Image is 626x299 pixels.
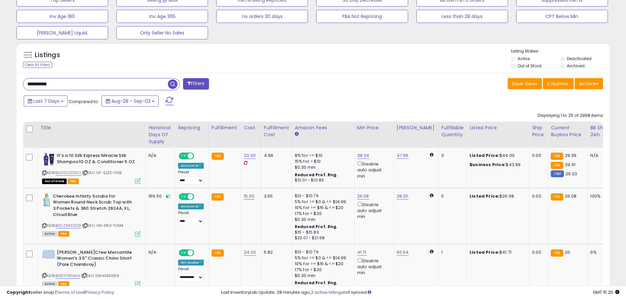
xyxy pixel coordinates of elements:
label: Deactivated [567,56,591,61]
a: 24.00 [244,249,256,256]
span: FBA [68,179,79,184]
small: FBA [551,153,563,160]
div: Preset: [178,267,204,282]
span: | SKU: UF-SJZZ-U1AE [82,170,122,175]
div: Amazon Fees [295,124,352,131]
div: 3.65 [264,193,287,199]
button: no orders 30 days [216,10,308,23]
span: ON [179,194,188,199]
div: 169.50 [149,193,170,199]
button: FBA Not Repricing [316,10,408,23]
button: Aug-28 - Sep-03 [102,96,159,107]
span: FBA [58,231,69,237]
div: Listed Price [470,124,526,131]
div: Current Buybox Price [551,124,585,138]
button: Only Seller No Sales [116,26,208,39]
span: ON [179,153,188,159]
button: Last 7 Days [24,96,68,107]
div: 0.00 [532,249,543,255]
span: OFF [193,250,204,255]
div: 1 [441,249,462,255]
a: 28.25 [397,193,408,200]
div: $43.99 [470,162,524,168]
div: $41.71 [470,249,524,255]
strong: Copyright [7,289,31,295]
span: ON [179,250,188,255]
div: 0% [590,249,612,255]
b: It's a 10 Silk Express Miracle Silk Shampoo10 OZ & Conditioner 5 OZ [57,153,137,166]
div: ASIN: [42,193,141,236]
div: Preset: [178,170,204,185]
small: FBA [551,249,563,257]
span: All listings currently available for purchase on Amazon [42,231,57,237]
label: Active [518,56,530,61]
div: 5% for >= $0 & <= $14.99 [295,255,349,261]
div: N/A [149,249,170,255]
span: Aug-28 - Sep-03 [111,98,151,104]
span: | SKU: UN-D1LV-TUEM [82,223,123,228]
div: 15% for > $10 [295,159,349,164]
div: 10% for >= $15 & <= $20 [295,205,349,211]
div: $44.00 [470,153,524,159]
span: 29.41 [565,161,576,168]
small: FBA [212,249,224,257]
div: $10 - $10.76 [295,193,349,199]
a: 2 active listings [311,289,343,295]
button: Actions [575,78,603,89]
div: Fulfillable Quantity [441,124,464,138]
div: $0.30 min [295,273,349,279]
span: OFF [193,153,204,159]
div: Disable auto adjust min [357,160,389,179]
button: Filters [183,78,209,90]
span: Columns [547,80,568,87]
a: 38.34 [357,152,369,159]
img: 31n23sfOPVL._SL40_.jpg [42,249,55,259]
div: Disable auto adjust min [357,201,389,220]
div: Repricing [178,124,206,131]
b: Reduced Prof. Rng. [295,224,338,229]
small: FBA [551,193,563,201]
div: Last InventoryLab Update: 28 minutes ago, not synced. [221,289,619,296]
button: [PERSON_NAME] Liquid. [16,26,108,39]
b: [PERSON_NAME]Crew Mercantile Women's 3.5" Classic Chino Short (Pale Chambray) [57,249,137,269]
div: 5 [441,193,462,199]
small: FBM [551,170,564,177]
div: Clear All Filters [23,62,52,68]
div: 0 [441,153,462,159]
b: Reduced Prof. Rng. [295,172,338,178]
a: B0B7F9RM6N [56,273,80,279]
p: Listing States: [511,48,610,54]
a: 23.00 [244,152,256,159]
div: $26.08 [470,193,524,199]
span: All listings that are currently out of stock and unavailable for purchase on Amazon [42,179,67,184]
a: Privacy Policy [85,289,114,295]
span: 26.33 [566,171,577,177]
button: CPT Below Min [516,10,608,23]
div: 4.99 [264,153,287,159]
label: Archived [567,63,585,69]
h5: Listings [35,51,60,60]
img: 41uJYzEa+GL._SL40_.jpg [42,153,55,166]
div: 17% for > $20 [295,211,349,217]
a: 60.54 [397,249,409,256]
div: [PERSON_NAME] [397,124,436,131]
div: Amazon AI * [178,163,204,169]
b: Listed Price: [470,193,499,199]
div: Amazon AI * [178,203,204,209]
a: Terms of Use [56,289,84,295]
div: Ship Price [532,124,545,138]
button: Save View [508,78,542,89]
button: Inv Age 365 [116,10,208,23]
div: Preset: [178,211,204,225]
div: Title [40,124,143,131]
div: seller snap | | [7,289,114,296]
div: 100% [590,193,612,199]
a: 15.00 [244,193,254,200]
div: Win BuyBox * [178,260,204,266]
div: $0.30 min [295,217,349,223]
b: Business Price: [470,161,506,168]
div: Fulfillment Cost [264,124,289,138]
img: 31bSBBexXBL._SL40_.jpg [42,193,51,206]
div: Min Price [357,124,391,131]
div: 17% for > $20 [295,267,349,273]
